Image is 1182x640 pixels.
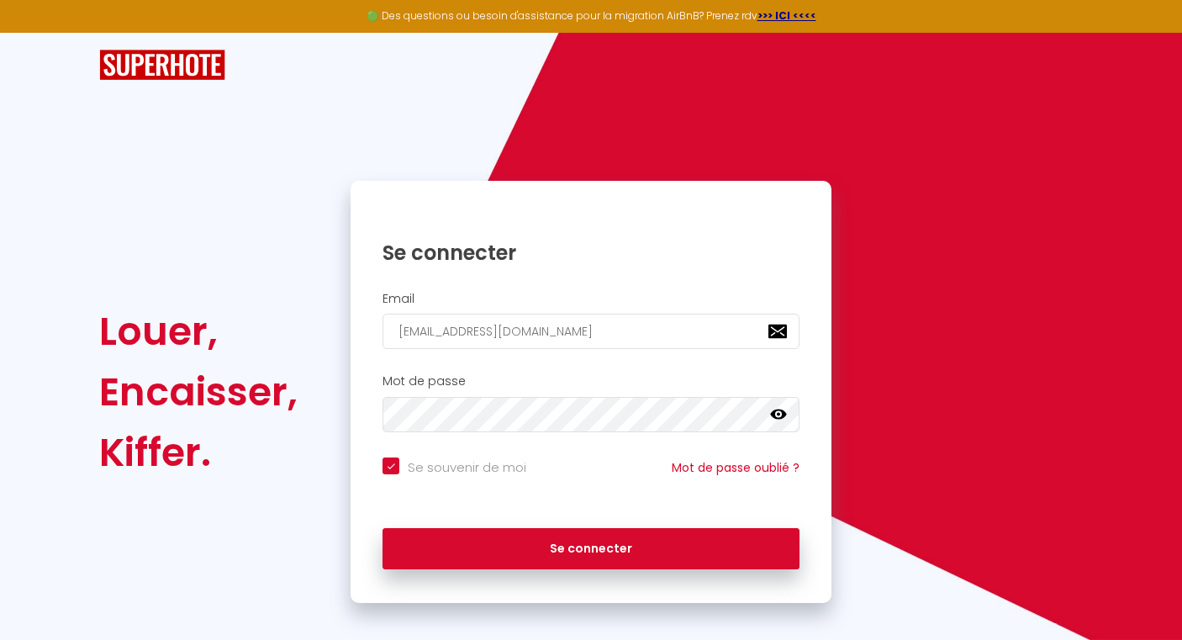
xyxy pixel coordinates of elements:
div: Kiffer. [99,422,298,483]
div: Louer, [99,301,298,362]
h1: Se connecter [383,240,799,266]
h2: Mot de passe [383,374,799,389]
a: Mot de passe oublié ? [672,459,799,476]
img: SuperHote logo [99,50,225,81]
div: Encaisser, [99,362,298,422]
input: Ton Email [383,314,799,349]
a: >>> ICI <<<< [757,8,816,23]
h2: Email [383,292,799,306]
button: Se connecter [383,528,799,570]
